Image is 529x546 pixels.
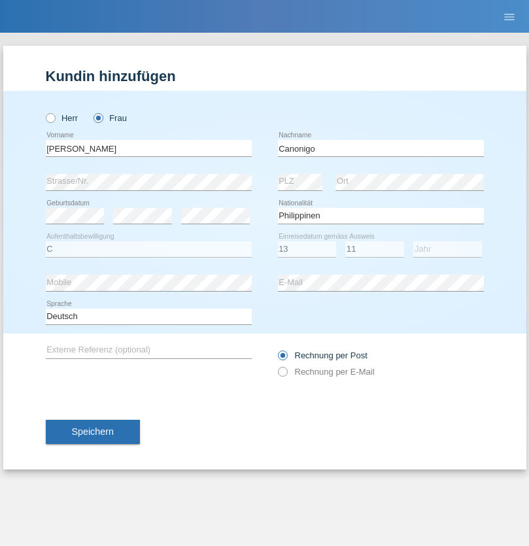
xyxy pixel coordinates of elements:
[278,367,286,383] input: Rechnung per E-Mail
[496,12,522,20] a: menu
[94,113,127,123] label: Frau
[46,113,54,122] input: Herr
[46,420,140,445] button: Speichern
[46,113,78,123] label: Herr
[46,68,484,84] h1: Kundin hinzufügen
[278,367,375,377] label: Rechnung per E-Mail
[278,350,286,367] input: Rechnung per Post
[278,350,367,360] label: Rechnung per Post
[503,10,516,24] i: menu
[94,113,102,122] input: Frau
[72,426,114,437] span: Speichern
